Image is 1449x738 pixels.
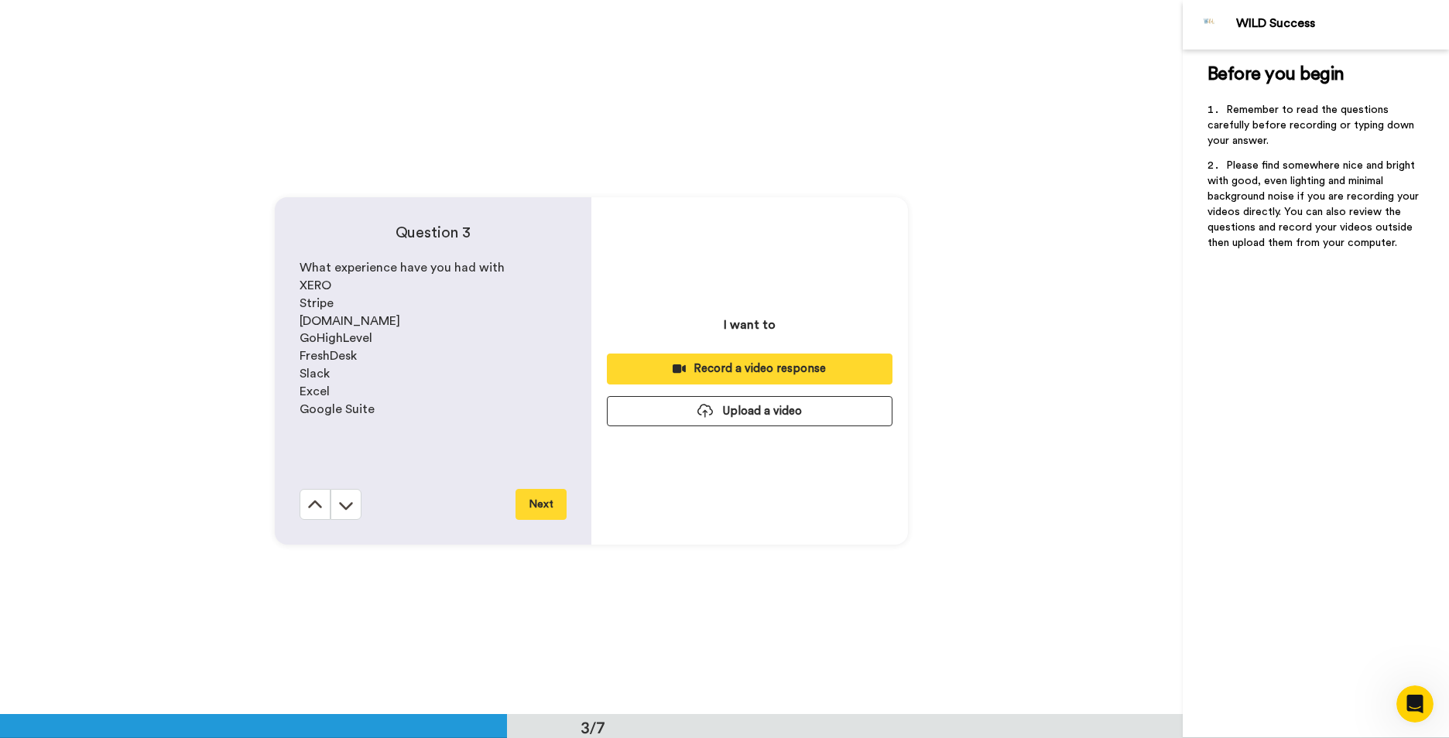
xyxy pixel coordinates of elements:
span: Before you begin [1207,65,1345,84]
span: [DOMAIN_NAME] [300,315,400,327]
span: FreshDesk [300,350,357,362]
span: Stripe [300,297,334,309]
iframe: Intercom live chat [1396,685,1434,723]
div: Record a video response [619,360,880,377]
p: I want to [724,316,776,334]
button: Next [516,489,567,520]
span: Slack [300,367,330,380]
h4: Question 3 [300,222,567,244]
span: What experience have you had with [300,261,505,274]
button: Upload a video [607,396,892,426]
span: XERO [300,279,331,292]
button: Record a video response [607,354,892,384]
div: WILD Success [1236,16,1448,31]
span: Excel [300,385,330,398]
div: 3/7 [556,716,630,738]
span: Remember to read the questions carefully before recording or typing down your answer. [1207,104,1417,146]
span: Google Suite [300,403,375,415]
img: Profile Image [1191,6,1228,43]
span: Please find somewhere nice and bright with good, even lighting and minimal background noise if yo... [1207,160,1422,248]
span: GoHighLevel [300,332,372,344]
